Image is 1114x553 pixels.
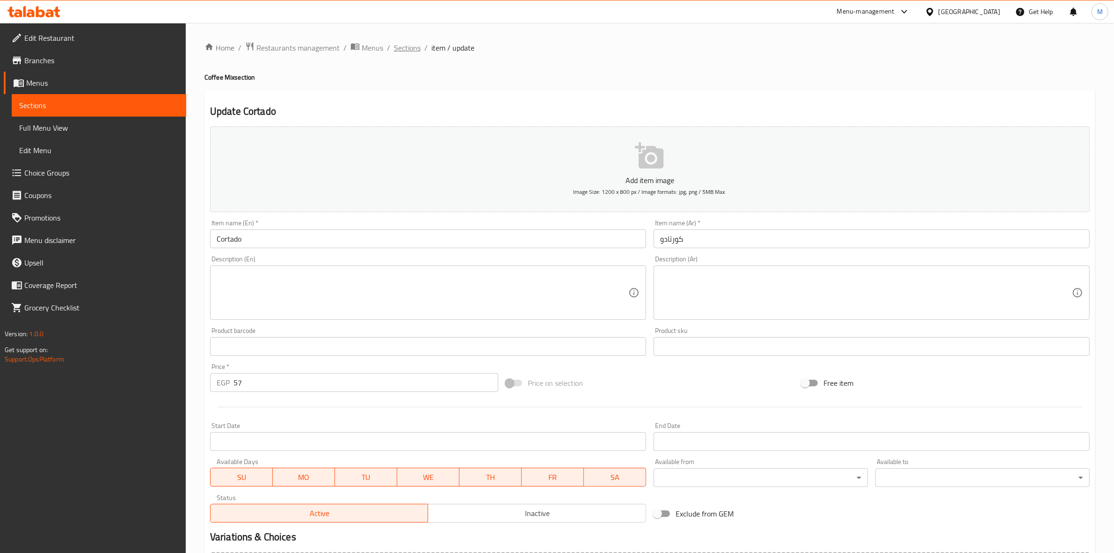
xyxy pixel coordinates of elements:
[875,468,1090,487] div: ​
[939,7,1000,17] div: [GEOGRAPHIC_DATA]
[5,353,64,365] a: Support.OpsPlatform
[214,471,269,484] span: SU
[12,94,186,117] a: Sections
[676,508,734,519] span: Exclude from GEM
[343,42,347,53] li: /
[4,72,186,94] a: Menus
[225,175,1075,186] p: Add item image
[4,184,186,206] a: Coupons
[335,468,397,487] button: TU
[12,117,186,139] a: Full Menu View
[210,104,1090,118] h2: Update Cortado
[522,468,584,487] button: FR
[654,229,1090,248] input: Enter name Ar
[654,337,1090,356] input: Please enter product sku
[210,229,646,248] input: Enter name En
[432,507,642,520] span: Inactive
[19,122,179,133] span: Full Menu View
[397,468,459,487] button: WE
[24,32,179,44] span: Edit Restaurant
[4,162,186,184] a: Choice Groups
[837,6,895,17] div: Menu-management
[273,468,335,487] button: MO
[362,42,383,53] span: Menus
[19,100,179,111] span: Sections
[528,377,583,389] span: Price on selection
[463,471,518,484] span: TH
[4,49,186,72] a: Branches
[24,190,179,201] span: Coupons
[245,42,340,54] a: Restaurants management
[233,373,498,392] input: Please enter price
[24,302,179,313] span: Grocery Checklist
[4,274,186,296] a: Coverage Report
[210,504,429,523] button: Active
[350,42,383,54] a: Menus
[5,344,48,356] span: Get support on:
[210,530,1090,544] h2: Variations & Choices
[401,471,456,484] span: WE
[24,235,179,246] span: Menu disclaimer
[525,471,580,484] span: FR
[4,251,186,274] a: Upsell
[4,27,186,49] a: Edit Restaurant
[424,42,428,53] li: /
[19,145,179,156] span: Edit Menu
[204,42,234,53] a: Home
[26,77,179,88] span: Menus
[4,206,186,229] a: Promotions
[204,73,1095,82] h4: Coffee Mix section
[204,42,1095,54] nav: breadcrumb
[217,377,230,388] p: EGP
[428,504,646,523] button: Inactive
[277,471,331,484] span: MO
[4,229,186,251] a: Menu disclaimer
[238,42,241,53] li: /
[584,468,646,487] button: SA
[823,377,853,389] span: Free item
[210,126,1090,212] button: Add item imageImage Size: 1200 x 800 px / Image formats: jpg, png / 5MB Max.
[431,42,474,53] span: item / update
[394,42,421,53] a: Sections
[12,139,186,162] a: Edit Menu
[1097,7,1103,17] span: M
[29,328,44,340] span: 1.0.0
[573,186,726,197] span: Image Size: 1200 x 800 px / Image formats: jpg, png / 5MB Max.
[24,212,179,223] span: Promotions
[214,507,425,520] span: Active
[588,471,642,484] span: SA
[339,471,393,484] span: TU
[654,468,868,487] div: ​
[24,280,179,291] span: Coverage Report
[387,42,390,53] li: /
[210,468,273,487] button: SU
[24,55,179,66] span: Branches
[24,167,179,178] span: Choice Groups
[24,257,179,268] span: Upsell
[4,296,186,319] a: Grocery Checklist
[256,42,340,53] span: Restaurants management
[5,328,28,340] span: Version:
[210,337,646,356] input: Please enter product barcode
[459,468,522,487] button: TH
